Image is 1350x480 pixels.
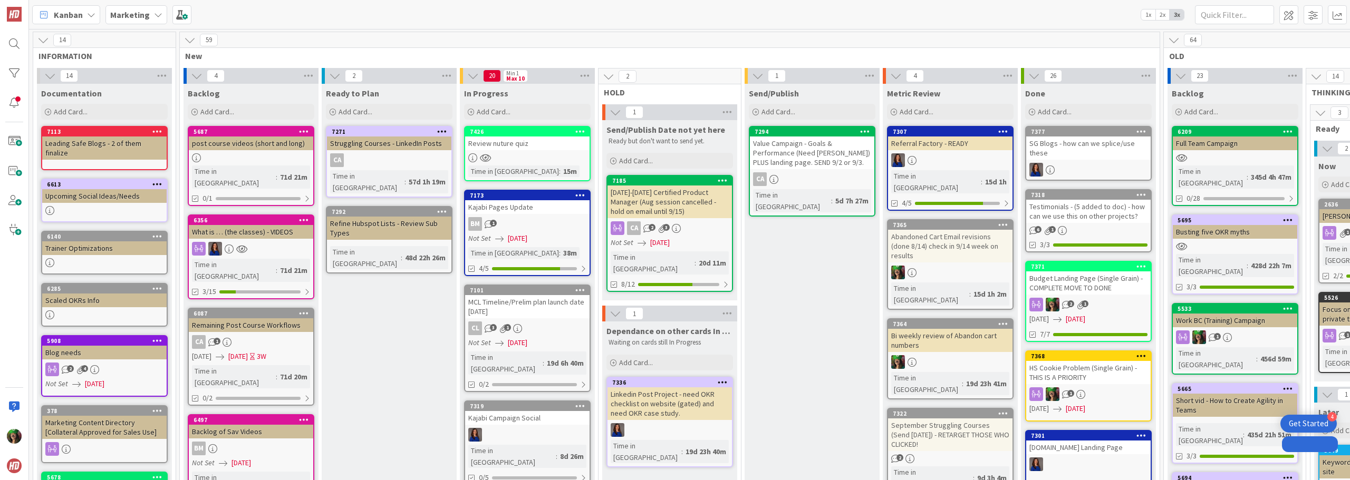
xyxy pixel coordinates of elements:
[41,179,168,222] a: 6613Upcoming Social Ideas/Needs
[402,252,448,263] div: 48d 22h 26m
[1178,128,1297,135] div: 6209
[42,416,167,439] div: Marketing Content Directory [Collateral Approved for Sales Use]
[1066,403,1085,414] span: [DATE]
[1192,330,1206,344] img: SL
[192,365,276,388] div: Time in [GEOGRAPHIC_DATA]
[1173,304,1297,314] div: 5533
[902,198,912,209] span: 4/5
[888,220,1012,230] div: 7365
[891,372,962,395] div: Time in [GEOGRAPHIC_DATA]
[42,293,167,307] div: Scaled OKRs Info
[888,418,1012,451] div: September Struggling Courses (Send [DATE]) - RETARGET THOSE WHO CLICKED!
[750,136,874,169] div: Value Campaign - Goals & Performance (Need [PERSON_NAME]) PLUS landing page. SEND 9/2 or 9/3.
[327,153,451,167] div: CA
[1178,217,1297,224] div: 5695
[257,351,266,362] div: 3W
[1187,281,1197,292] span: 3/3
[47,337,167,345] div: 5908
[47,128,167,135] div: 7113
[470,403,590,410] div: 7319
[888,409,1012,418] div: 7322
[607,221,732,235] div: CA
[47,233,167,240] div: 6140
[470,287,590,294] div: 7101
[465,136,590,150] div: Review nuture quiz
[1173,304,1297,327] div: 5533Work BC (Training) Campaign
[1026,136,1151,160] div: SG Blogs - how can we splice/use these
[750,127,874,169] div: 7294Value Campaign - Goals & Performance (Need [PERSON_NAME]) PLUS landing page. SEND 9/2 or 9/3.
[969,288,971,300] span: :
[981,176,982,188] span: :
[1173,314,1297,327] div: Work BC (Training) Campaign
[189,425,313,438] div: Backlog of Sav Videos
[761,107,795,116] span: Add Card...
[1333,270,1343,281] span: 2/2
[893,221,1012,229] div: 7365
[42,180,167,189] div: 6613
[1082,300,1088,307] span: 1
[1026,262,1151,295] div: 7371Budget Landing Page (Single Grain) - COMPLETE MOVE TO DONE
[650,237,670,248] span: [DATE]
[888,220,1012,262] div: 7365Abandoned Cart Email revisions (done 8/14) check in 9/14 week on results
[755,128,874,135] div: 7294
[749,126,875,217] a: 7294Value Campaign - Goals & Performance (Need [PERSON_NAME]) PLUS landing page. SEND 9/2 or 9/3....
[611,423,624,437] img: SL
[1178,305,1297,312] div: 5533
[1067,300,1074,307] span: 2
[888,136,1012,150] div: Referral Factory - READY
[42,406,167,416] div: 378
[465,127,590,136] div: 7426
[406,176,448,188] div: 57d 1h 19m
[1026,262,1151,271] div: 7371
[339,107,372,116] span: Add Card...
[1031,128,1151,135] div: 7377
[41,283,168,327] a: 6285Scaled OKRs Info
[971,288,1009,300] div: 15d 1h 2m
[607,176,732,185] div: 7185
[42,232,167,255] div: 6140Trainer Optimizations
[508,337,527,348] span: [DATE]
[479,263,489,274] span: 4/5
[42,180,167,203] div: 6613Upcoming Social Ideas/Needs
[1173,215,1297,225] div: 5695
[110,9,150,20] b: Marketing
[612,379,732,386] div: 7336
[663,224,670,231] span: 3
[1025,350,1152,422] a: 7368HS Cookie Problem (Single Grain) - THIS IS A PRIORITYSL[DATE][DATE]
[1026,351,1151,384] div: 7368HS Cookie Problem (Single Grain) - THIS IS A PRIORITY
[831,195,833,207] span: :
[1173,394,1297,417] div: Short vid - How to Create Agility in Teams
[1176,423,1243,446] div: Time in [GEOGRAPHIC_DATA]
[1046,298,1059,311] img: SL
[42,284,167,307] div: 6285Scaled OKRs Info
[277,371,310,383] div: 71d 20m
[465,321,590,335] div: CL
[401,252,402,263] span: :
[200,107,234,116] span: Add Card...
[1025,126,1152,181] a: 7377SG Blogs - how can we splice/use theseSL
[277,265,310,276] div: 71d 21m
[753,172,767,186] div: CA
[81,365,88,372] span: 4
[508,233,527,244] span: [DATE]
[1248,171,1294,183] div: 345d 4h 47m
[1026,190,1151,223] div: 7318Testimonials - (5 added to doc) - how can we use this on other projects?
[465,191,590,214] div: 7173Kajabi Pages Update
[327,127,451,136] div: 7271
[468,233,491,243] i: Not Set
[561,247,580,259] div: 38m
[627,221,641,235] div: CA
[893,320,1012,328] div: 7364
[607,378,732,387] div: 7336
[214,338,220,345] span: 1
[611,251,695,275] div: Time in [GEOGRAPHIC_DATA]
[887,126,1014,211] a: 7307Referral Factory - READYSLTime in [GEOGRAPHIC_DATA]:15d 1h4/5
[696,257,729,269] div: 20d 11m
[1040,329,1050,340] span: 7/7
[202,393,213,404] span: 0/2
[42,241,167,255] div: Trainer Optimizations
[750,172,874,186] div: CA
[1173,384,1297,394] div: 5665
[544,357,586,369] div: 19d 6h 40m
[888,153,1012,167] div: SL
